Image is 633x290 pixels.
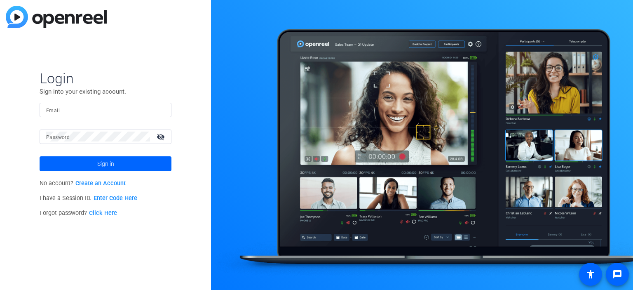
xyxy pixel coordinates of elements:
span: No account? [40,180,126,187]
a: Click Here [89,210,117,217]
a: Enter Code Here [94,195,137,202]
mat-icon: visibility_off [152,131,171,143]
mat-icon: accessibility [586,269,595,279]
span: Forgot password? [40,210,117,217]
input: Enter Email Address [46,105,165,115]
img: blue-gradient.svg [6,6,107,28]
mat-icon: message [612,269,622,279]
mat-label: Password [46,134,70,140]
a: Create an Account [75,180,126,187]
span: Sign in [97,153,114,174]
p: Sign into your existing account. [40,87,171,96]
button: Sign in [40,156,171,171]
span: Login [40,70,171,87]
span: I have a Session ID. [40,195,137,202]
mat-label: Email [46,108,60,113]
